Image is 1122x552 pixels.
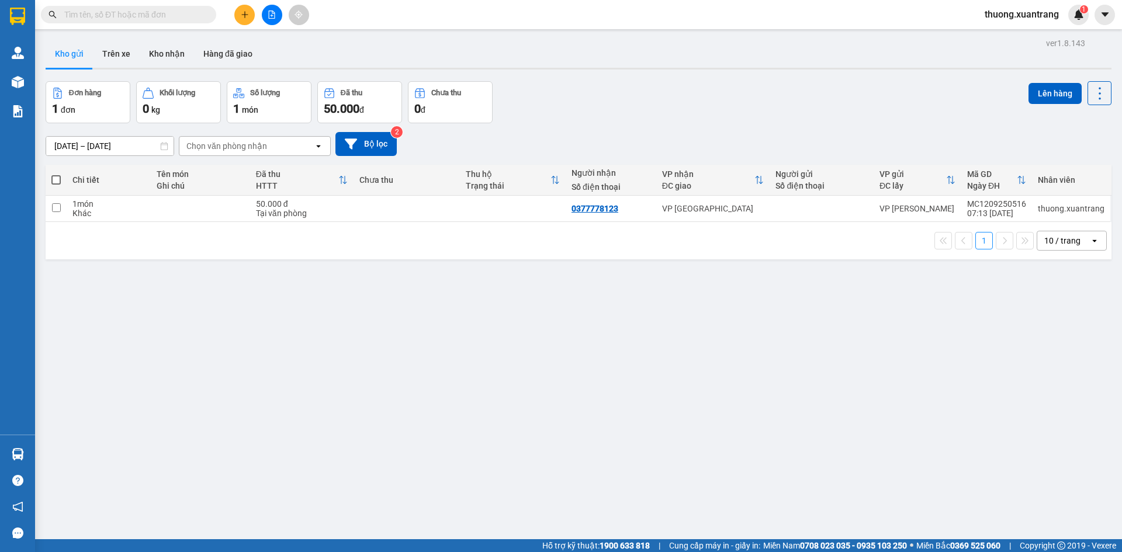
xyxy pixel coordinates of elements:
span: caret-down [1100,9,1110,20]
div: VP [PERSON_NAME] [879,204,955,213]
div: 07:13 [DATE] [967,209,1026,218]
div: Số lượng [250,89,280,97]
div: Tên món [157,169,244,179]
button: Đơn hàng1đơn [46,81,130,123]
span: ⚪️ [910,543,913,548]
strong: 0708 023 035 - 0935 103 250 [800,541,907,550]
span: plus [241,11,249,19]
svg: open [1090,236,1099,245]
button: caret-down [1095,5,1115,25]
button: Kho gửi [46,40,93,68]
span: Cung cấp máy in - giấy in: [669,539,760,552]
span: món [242,105,258,114]
div: Người nhận [572,168,650,178]
div: Khối lượng [160,89,195,97]
div: 0377778123 [572,204,618,213]
button: Lên hàng [1028,83,1082,104]
input: Tìm tên, số ĐT hoặc mã đơn [64,8,202,21]
button: Hàng đã giao [194,40,262,68]
div: Khác [72,209,145,218]
div: Mã GD [967,169,1017,179]
div: Ngày ĐH [967,181,1017,190]
button: aim [289,5,309,25]
button: Số lượng1món [227,81,311,123]
span: 1 [52,102,58,116]
div: Chưa thu [359,175,453,185]
span: thuong.xuantrang [975,7,1068,22]
button: file-add [262,5,282,25]
span: aim [295,11,303,19]
div: Đơn hàng [69,89,101,97]
div: 1 món [72,199,145,209]
div: ĐC giao [662,181,755,190]
span: notification [12,501,23,512]
th: Toggle SortBy [874,165,961,196]
div: Trạng thái [466,181,550,190]
span: file-add [268,11,276,19]
th: Toggle SortBy [961,165,1032,196]
span: 0 [414,102,421,116]
div: VP nhận [662,169,755,179]
span: copyright [1057,541,1065,550]
button: Chưa thu0đ [408,81,493,123]
img: solution-icon [12,105,24,117]
span: đơn [61,105,75,114]
span: 1 [233,102,240,116]
svg: open [314,141,323,151]
th: Toggle SortBy [250,165,354,196]
span: đ [421,105,425,114]
span: Miền Nam [763,539,907,552]
div: VP [GEOGRAPHIC_DATA] [662,204,764,213]
button: plus [234,5,255,25]
th: Toggle SortBy [460,165,566,196]
div: Người gửi [775,169,868,179]
span: | [659,539,660,552]
span: đ [359,105,364,114]
th: Toggle SortBy [656,165,770,196]
span: search [49,11,57,19]
button: Trên xe [93,40,140,68]
span: question-circle [12,475,23,486]
button: Đã thu50.000đ [317,81,402,123]
div: Chọn văn phòng nhận [186,140,267,152]
img: logo-vxr [10,8,25,25]
div: Thu hộ [466,169,550,179]
span: 1 [1082,5,1086,13]
div: Tại văn phòng [256,209,348,218]
div: HTTT [256,181,339,190]
span: | [1009,539,1011,552]
button: 1 [975,232,993,249]
div: Chưa thu [431,89,461,97]
button: Khối lượng0kg [136,81,221,123]
span: message [12,527,23,539]
strong: 1900 633 818 [600,541,650,550]
div: Nhân viên [1038,175,1104,185]
div: ĐC lấy [879,181,946,190]
sup: 1 [1080,5,1088,13]
button: Kho nhận [140,40,194,68]
img: warehouse-icon [12,76,24,88]
strong: 0369 525 060 [950,541,1000,550]
div: 10 / trang [1044,235,1081,247]
span: Miền Bắc [916,539,1000,552]
div: 50.000 đ [256,199,348,209]
div: VP gửi [879,169,946,179]
img: warehouse-icon [12,47,24,59]
img: icon-new-feature [1073,9,1084,20]
div: ver 1.8.143 [1046,37,1085,50]
div: MC1209250516 [967,199,1026,209]
div: Số điện thoại [775,181,868,190]
div: thuong.xuantrang [1038,204,1104,213]
span: 50.000 [324,102,359,116]
span: 0 [143,102,149,116]
div: Đã thu [256,169,339,179]
span: kg [151,105,160,114]
button: Bộ lọc [335,132,397,156]
span: Hỗ trợ kỹ thuật: [542,539,650,552]
div: Số điện thoại [572,182,650,192]
input: Select a date range. [46,137,174,155]
div: Chi tiết [72,175,145,185]
img: warehouse-icon [12,448,24,460]
div: Ghi chú [157,181,244,190]
sup: 2 [391,126,403,138]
